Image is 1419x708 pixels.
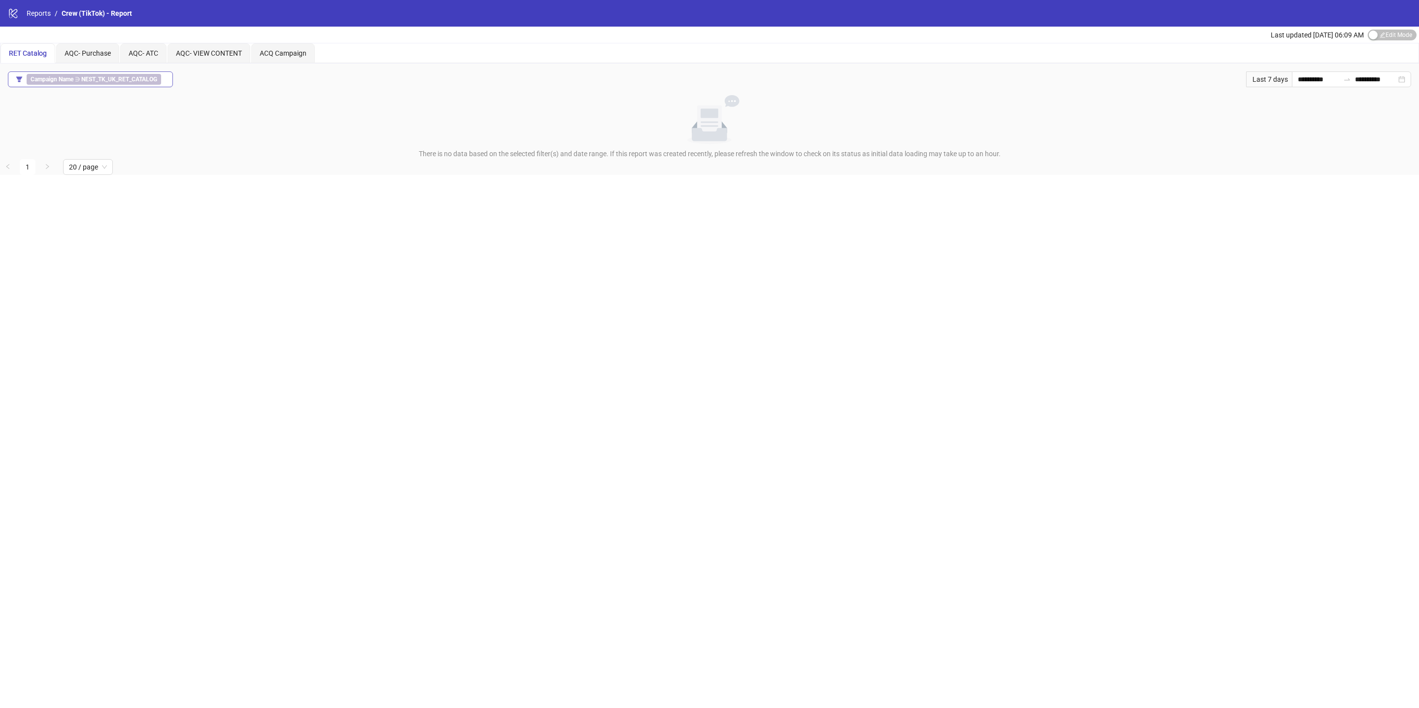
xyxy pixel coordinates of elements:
li: Next Page [39,159,55,175]
span: ACQ Campaign [260,49,306,57]
span: ∋ [27,74,161,85]
span: swap-right [1343,75,1351,83]
a: 1 [20,160,35,174]
li: 1 [20,159,35,175]
span: AQC- Purchase [65,49,111,57]
span: RET Catalog [9,49,47,57]
span: AQC- VIEW CONTENT [176,49,242,57]
button: right [39,159,55,175]
span: Last updated [DATE] 06:09 AM [1271,31,1364,39]
button: Campaign Name ∋ NEST_TK_UK_RET_CATALOG [8,71,173,87]
b: Campaign Name [31,76,73,83]
span: left [5,164,11,169]
div: There is no data based on the selected filter(s) and date range. If this report was created recen... [4,148,1415,159]
div: Page Size [63,159,113,175]
span: AQC- ATC [129,49,158,57]
span: right [44,164,50,169]
span: filter [16,76,23,83]
b: NEST_TK_UK_RET_CATALOG [81,76,157,83]
span: to [1343,75,1351,83]
a: Reports [25,8,53,19]
div: Last 7 days [1246,71,1292,87]
span: Crew (TikTok) - Report [62,9,132,17]
span: 20 / page [69,160,107,174]
li: / [55,8,58,19]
